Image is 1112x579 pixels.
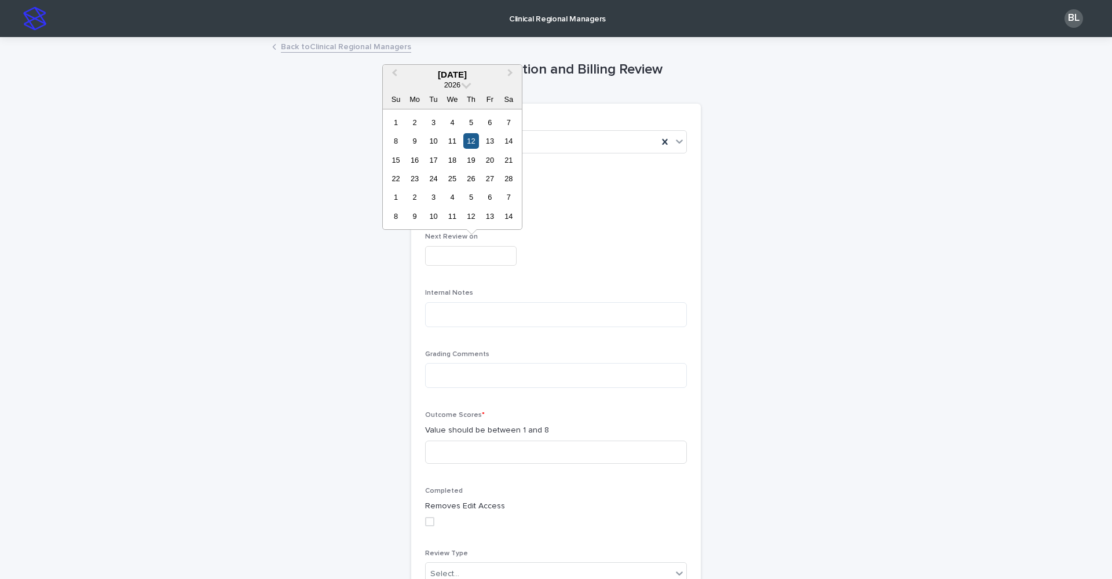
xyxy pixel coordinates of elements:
[425,488,463,494] span: Completed
[407,133,422,149] div: Choose Monday, February 9th, 2026
[482,152,498,168] div: Choose Friday, February 20th, 2026
[444,91,460,107] div: We
[501,115,517,130] div: Choose Saturday, February 7th, 2026
[482,133,498,149] div: Choose Friday, February 13th, 2026
[388,208,404,224] div: Choose Sunday, March 8th, 2026
[444,208,460,224] div: Choose Wednesday, March 11th, 2026
[463,91,479,107] div: Th
[502,66,521,85] button: Next Month
[444,115,460,130] div: Choose Wednesday, February 4th, 2026
[407,208,422,224] div: Choose Monday, March 9th, 2026
[482,91,498,107] div: Fr
[501,152,517,168] div: Choose Saturday, February 21st, 2026
[426,133,441,149] div: Choose Tuesday, February 10th, 2026
[501,171,517,186] div: Choose Saturday, February 28th, 2026
[407,115,422,130] div: Choose Monday, February 2nd, 2026
[407,189,422,205] div: Choose Monday, March 2nd, 2026
[23,7,46,30] img: stacker-logo-s-only.png
[425,289,473,296] span: Internal Notes
[425,351,489,358] span: Grading Comments
[407,91,422,107] div: Mo
[444,80,460,89] span: 2026
[463,171,479,186] div: Choose Thursday, February 26th, 2026
[426,152,441,168] div: Choose Tuesday, February 17th, 2026
[426,208,441,224] div: Choose Tuesday, March 10th, 2026
[501,208,517,224] div: Choose Saturday, March 14th, 2026
[1065,9,1083,28] div: BL
[411,61,701,78] h1: Documentation and Billing Review
[426,189,441,205] div: Choose Tuesday, March 3rd, 2026
[426,91,441,107] div: Tu
[388,171,404,186] div: Choose Sunday, February 22nd, 2026
[386,113,518,226] div: month 2026-02
[482,189,498,205] div: Choose Friday, March 6th, 2026
[388,91,404,107] div: Su
[425,550,468,557] span: Review Type
[281,39,411,53] a: Back toClinical Regional Managers
[482,115,498,130] div: Choose Friday, February 6th, 2026
[463,189,479,205] div: Choose Thursday, March 5th, 2026
[444,171,460,186] div: Choose Wednesday, February 25th, 2026
[463,152,479,168] div: Choose Thursday, February 19th, 2026
[444,152,460,168] div: Choose Wednesday, February 18th, 2026
[425,412,485,419] span: Outcome Scores
[407,171,422,186] div: Choose Monday, February 23rd, 2026
[444,133,460,149] div: Choose Wednesday, February 11th, 2026
[388,133,404,149] div: Choose Sunday, February 8th, 2026
[482,171,498,186] div: Choose Friday, February 27th, 2026
[501,189,517,205] div: Choose Saturday, March 7th, 2026
[501,91,517,107] div: Sa
[426,171,441,186] div: Choose Tuesday, February 24th, 2026
[444,189,460,205] div: Choose Wednesday, March 4th, 2026
[425,424,687,437] p: Value should be between 1 and 8
[388,189,404,205] div: Choose Sunday, March 1st, 2026
[463,208,479,224] div: Choose Thursday, March 12th, 2026
[426,115,441,130] div: Choose Tuesday, February 3rd, 2026
[482,208,498,224] div: Choose Friday, March 13th, 2026
[501,133,517,149] div: Choose Saturday, February 14th, 2026
[384,66,403,85] button: Previous Month
[383,69,522,80] div: [DATE]
[425,500,687,512] p: Removes Edit Access
[463,133,479,149] div: Choose Thursday, February 12th, 2026
[388,152,404,168] div: Choose Sunday, February 15th, 2026
[388,115,404,130] div: Choose Sunday, February 1st, 2026
[463,115,479,130] div: Choose Thursday, February 5th, 2026
[407,152,422,168] div: Choose Monday, February 16th, 2026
